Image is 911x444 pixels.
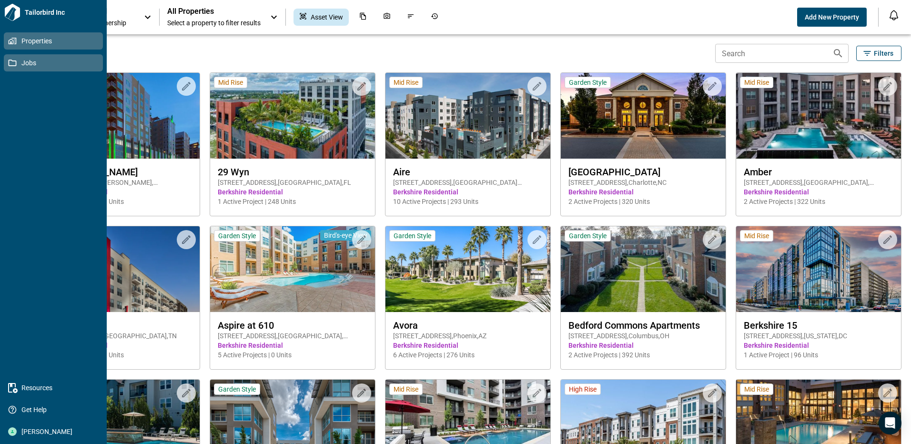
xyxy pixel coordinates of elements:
[385,73,550,159] img: property-asset
[42,350,192,360] span: 9 Active Projects | 153 Units
[393,350,543,360] span: 6 Active Projects | 276 Units
[218,331,367,341] span: [STREET_ADDRESS] , [GEOGRAPHIC_DATA] , [GEOGRAPHIC_DATA]
[42,197,192,206] span: 7 Active Projects | 231 Units
[568,166,718,178] span: [GEOGRAPHIC_DATA]
[393,187,543,197] span: Berkshire Residential
[744,187,893,197] span: Berkshire Residential
[385,226,550,312] img: property-asset
[797,8,867,27] button: Add New Property
[218,197,367,206] span: 1 Active Project | 248 Units
[394,232,431,240] span: Garden Style
[744,232,769,240] span: Mid Rise
[17,58,94,68] span: Jobs
[568,331,718,341] span: [STREET_ADDRESS] , Columbus , OH
[167,18,261,28] span: Select a property to filter results
[17,427,94,436] span: [PERSON_NAME]
[829,44,848,63] button: Search properties
[744,320,893,331] span: Berkshire 15
[218,385,256,394] span: Garden Style
[568,350,718,360] span: 2 Active Projects | 392 Units
[311,12,343,22] span: Asset View
[393,341,543,350] span: Berkshire Residential
[167,7,261,16] span: All Properties
[42,341,192,350] span: Berkshire Residential
[736,73,901,159] img: property-asset
[744,331,893,341] span: [STREET_ADDRESS] , [US_STATE] , DC
[568,320,718,331] span: Bedford Commons Apartments
[394,385,418,394] span: Mid Rise
[744,166,893,178] span: Amber
[874,49,893,58] span: Filters
[425,9,444,26] div: Job History
[35,226,200,312] img: property-asset
[393,320,543,331] span: Avora
[744,178,893,187] span: [STREET_ADDRESS] , [GEOGRAPHIC_DATA] , [GEOGRAPHIC_DATA]
[377,9,396,26] div: Photos
[744,350,893,360] span: 1 Active Project | 96 Units
[744,78,769,87] span: Mid Rise
[218,187,367,197] span: Berkshire Residential
[4,32,103,50] a: Properties
[569,385,597,394] span: High Rise
[34,49,711,58] span: 121 Properties
[354,9,373,26] div: Documents
[210,73,375,159] img: property-asset
[218,232,256,240] span: Garden Style
[218,178,367,187] span: [STREET_ADDRESS] , [GEOGRAPHIC_DATA] , FL
[17,383,94,393] span: Resources
[218,320,367,331] span: Aspire at 610
[218,350,367,360] span: 5 Active Projects | 0 Units
[21,8,103,17] span: Tailorbird Inc
[218,78,243,87] span: Mid Rise
[805,12,859,22] span: Add New Property
[568,197,718,206] span: 2 Active Projects | 320 Units
[744,341,893,350] span: Berkshire Residential
[42,320,192,331] span: Artisan on 18th
[569,232,607,240] span: Garden Style
[886,8,901,23] button: Open notification feed
[561,226,726,312] img: property-asset
[393,197,543,206] span: 10 Active Projects | 293 Units
[210,226,375,312] img: property-asset
[42,166,192,178] span: 2020 [PERSON_NAME]
[393,178,543,187] span: [STREET_ADDRESS] , [GEOGRAPHIC_DATA][PERSON_NAME] , CA
[294,9,349,26] div: Asset View
[744,385,769,394] span: Mid Rise
[4,54,103,71] a: Jobs
[394,78,418,87] span: Mid Rise
[218,341,367,350] span: Berkshire Residential
[856,46,901,61] button: Filters
[736,226,901,312] img: property-asset
[561,73,726,159] img: property-asset
[42,331,192,341] span: [STREET_ADDRESS] , [GEOGRAPHIC_DATA] , TN
[17,405,94,414] span: Get Help
[568,187,718,197] span: Berkshire Residential
[324,231,367,240] span: Bird's-eye View
[401,9,420,26] div: Issues & Info
[218,166,367,178] span: 29 Wyn
[42,178,192,187] span: [STREET_ADDRESS][PERSON_NAME] , [GEOGRAPHIC_DATA] , CO
[35,73,200,159] img: property-asset
[879,412,901,434] div: Open Intercom Messenger
[42,187,192,197] span: Berkshire Residential
[744,197,893,206] span: 2 Active Projects | 322 Units
[393,166,543,178] span: Aire
[569,78,607,87] span: Garden Style
[568,341,718,350] span: Berkshire Residential
[17,36,94,46] span: Properties
[393,331,543,341] span: [STREET_ADDRESS] , Phoenix , AZ
[568,178,718,187] span: [STREET_ADDRESS] , Charlotte , NC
